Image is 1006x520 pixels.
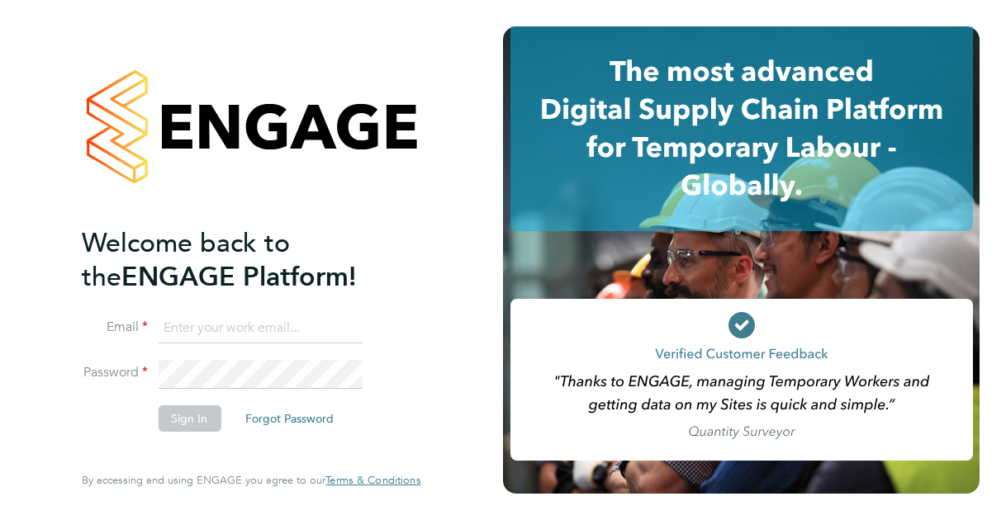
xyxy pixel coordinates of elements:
[82,473,420,487] span: By accessing and using ENGAGE you agree to our
[325,473,420,487] span: Terms & Conditions
[325,474,420,487] a: Terms & Conditions
[82,226,404,294] h2: ENGAGE Platform!
[158,314,362,343] input: Enter your work email...
[232,405,347,432] button: Forgot Password
[158,405,221,432] button: Sign In
[82,227,290,293] span: Welcome back to the
[82,319,148,336] label: Email
[82,364,148,381] label: Password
